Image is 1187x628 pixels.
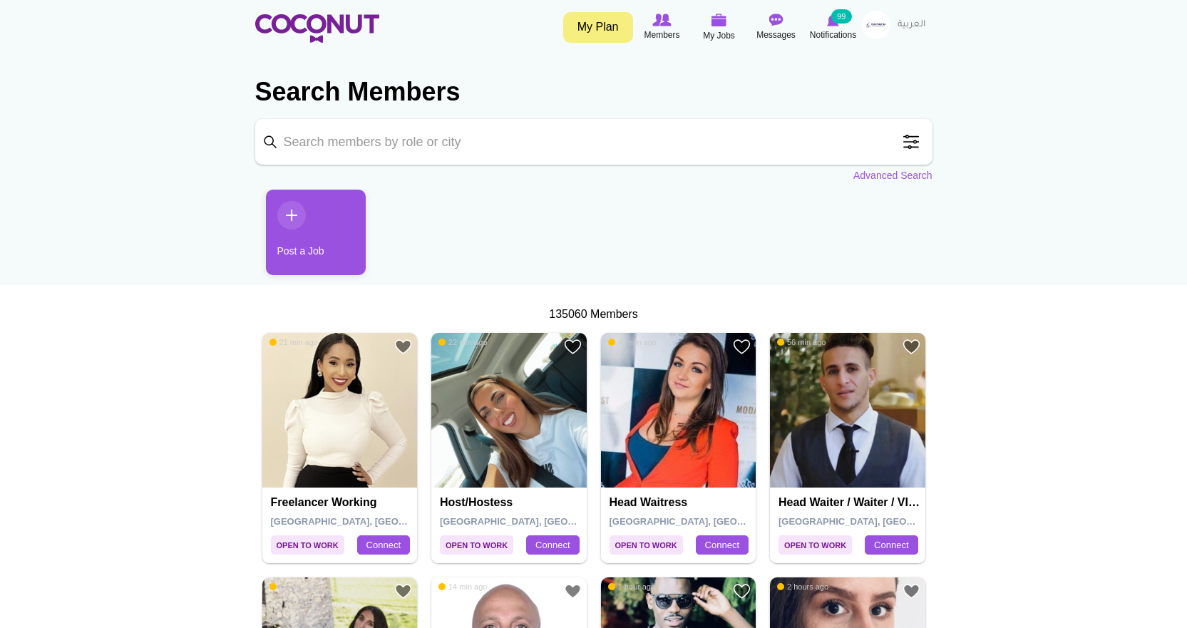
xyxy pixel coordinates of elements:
a: Add to Favourites [564,582,582,600]
a: Add to Favourites [564,338,582,356]
span: [GEOGRAPHIC_DATA], [GEOGRAPHIC_DATA] [271,516,474,527]
span: Open to Work [610,535,683,555]
a: العربية [890,11,932,39]
h4: Head Waiter / Waiter / VIP Waiter / Supervisor [779,496,920,509]
a: Messages Messages [748,11,805,43]
span: 14 min ago [438,582,487,592]
a: Connect [357,535,410,555]
h4: Freelancer working [271,496,413,509]
h2: Search Members [255,75,932,109]
span: Open to Work [440,535,513,555]
span: 48 min ago [608,337,657,347]
a: Notifications Notifications 99 [805,11,862,43]
span: [GEOGRAPHIC_DATA], [GEOGRAPHIC_DATA] [610,516,813,527]
img: Messages [769,14,783,26]
span: 2 hours ago [777,582,828,592]
span: 22 min ago [438,337,487,347]
span: 1 hour ago [608,582,656,592]
a: Post a Job [266,190,366,275]
a: Browse Members Members [634,11,691,43]
a: My Plan [563,12,633,43]
span: [GEOGRAPHIC_DATA], [GEOGRAPHIC_DATA] [440,516,643,527]
a: Add to Favourites [733,338,751,356]
span: Open to Work [271,535,344,555]
span: Messages [756,28,796,42]
span: 1 hour ago [269,582,317,592]
span: [GEOGRAPHIC_DATA], [GEOGRAPHIC_DATA] [779,516,982,527]
h4: Head Waitress [610,496,751,509]
img: Notifications [827,14,839,26]
img: My Jobs [711,14,727,26]
a: Add to Favourites [394,338,412,356]
img: Browse Members [652,14,671,26]
a: Connect [865,535,918,555]
a: Connect [526,535,579,555]
span: Open to Work [779,535,852,555]
a: Add to Favourites [903,338,920,356]
span: My Jobs [703,29,735,43]
span: 21 min ago [269,337,318,347]
a: My Jobs My Jobs [691,11,748,44]
div: 135060 Members [255,307,932,323]
input: Search members by role or city [255,119,932,165]
a: Connect [696,535,749,555]
a: Add to Favourites [733,582,751,600]
li: 1 / 1 [255,190,355,286]
span: Notifications [810,28,856,42]
a: Add to Favourites [394,582,412,600]
h4: Host/Hostess [440,496,582,509]
span: Members [644,28,679,42]
a: Advanced Search [853,168,932,182]
small: 99 [831,9,851,24]
a: Add to Favourites [903,582,920,600]
span: 56 min ago [777,337,826,347]
img: Home [255,14,379,43]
